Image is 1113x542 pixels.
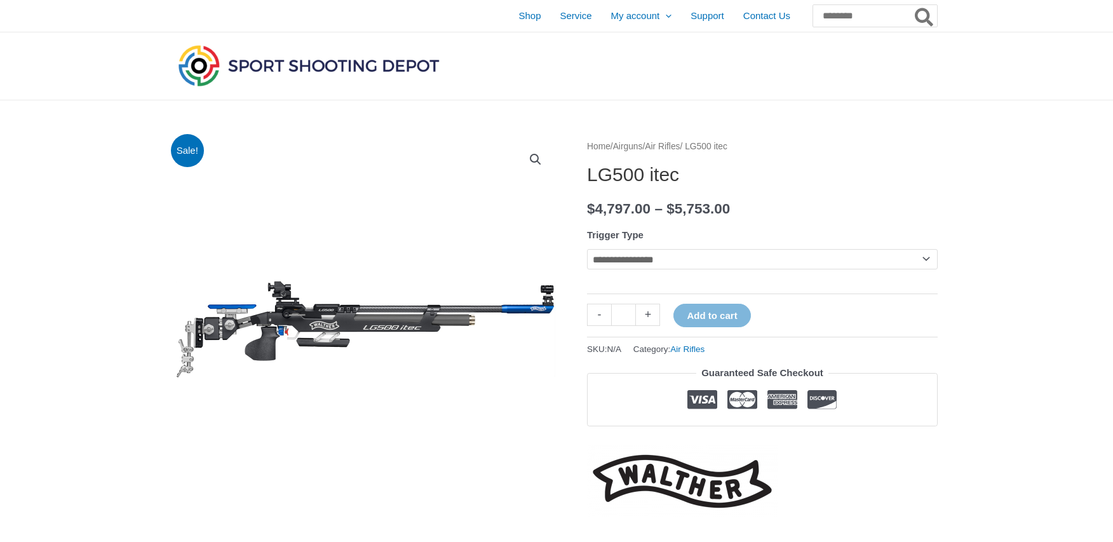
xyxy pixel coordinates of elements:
span: N/A [607,344,622,354]
label: Trigger Type [587,229,644,240]
a: Home [587,142,610,151]
a: Walther [587,445,778,517]
span: – [654,201,663,217]
a: Air Rifles [645,142,680,151]
span: $ [666,201,675,217]
nav: Breadcrumb [587,139,938,155]
a: View full-screen image gallery [524,148,547,171]
a: Airguns [613,142,643,151]
button: Add to cart [673,304,750,327]
a: - [587,304,611,326]
legend: Guaranteed Safe Checkout [696,364,828,382]
button: Search [912,5,937,27]
bdi: 5,753.00 [666,201,730,217]
span: $ [587,201,595,217]
img: LG500 itec [175,139,556,520]
bdi: 4,797.00 [587,201,651,217]
span: Sale! [171,134,205,168]
input: Product quantity [611,304,636,326]
span: SKU: [587,341,621,357]
a: Air Rifles [670,344,705,354]
a: + [636,304,660,326]
span: Category: [633,341,705,357]
img: Sport Shooting Depot [175,42,442,89]
h1: LG500 itec [587,163,938,186]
